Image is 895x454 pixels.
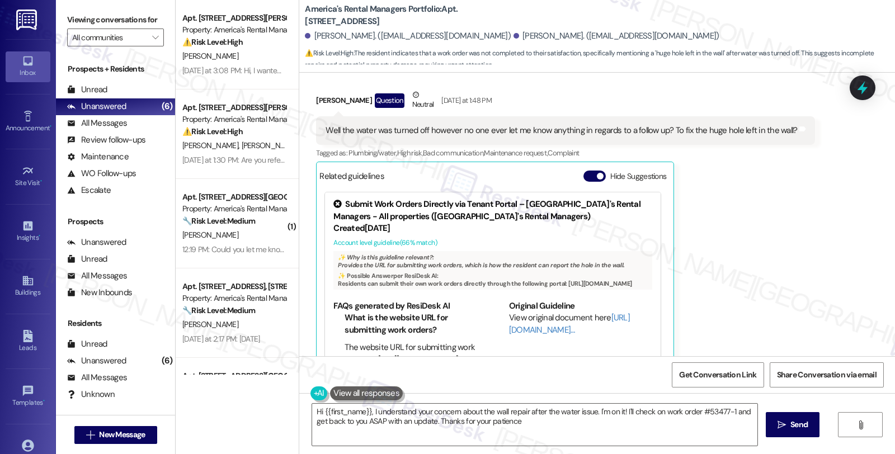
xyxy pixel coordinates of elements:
[410,89,436,112] div: Neutral
[312,404,757,446] textarea: To enrich screen reader interactions, please activate Accessibility in Grammarly extension settings
[509,312,653,336] div: View original document here
[305,30,511,42] div: [PERSON_NAME]. ([EMAIL_ADDRESS][DOMAIN_NAME])
[6,327,50,357] a: Leads
[610,171,667,182] label: Hide Suggestions
[159,352,176,370] div: (6)
[242,140,298,150] span: [PERSON_NAME]
[333,251,652,290] div: Provides the URL for submitting work orders, which is how the resident can report the hole in the...
[182,37,243,47] strong: ⚠️ Risk Level: High
[67,287,132,299] div: New Inbounds
[182,281,286,292] div: Apt. [STREET_ADDRESS], [STREET_ADDRESS]
[67,237,126,248] div: Unanswered
[766,412,820,437] button: Send
[778,420,786,429] i: 
[67,355,126,367] div: Unanswered
[72,29,146,46] input: All communities
[67,253,107,265] div: Unread
[182,334,260,344] div: [DATE] at 2:17 PM: [DATE]
[182,191,286,203] div: Apt. [STREET_ADDRESS][GEOGRAPHIC_DATA][STREET_ADDRESS]
[679,369,756,381] span: Get Conversation Link
[182,114,286,125] div: Property: America's Rental Managers Portfolio
[39,232,40,240] span: •
[305,49,353,58] strong: ⚠️ Risk Level: High
[182,305,255,315] strong: 🔧 Risk Level: Medium
[770,362,884,387] button: Share Conversation via email
[67,101,126,112] div: Unanswered
[345,312,477,336] li: What is the website URL for submitting work orders?
[43,397,45,405] span: •
[348,148,397,158] span: Plumbing/water ,
[316,89,815,116] div: [PERSON_NAME]
[316,145,815,161] div: Tagged as:
[484,148,548,158] span: Maintenance request ,
[672,362,764,387] button: Get Conversation Link
[67,372,127,384] div: All Messages
[56,318,175,329] div: Residents
[333,300,450,311] b: FAQs generated by ResiDesk AI
[333,237,652,249] div: Account level guideline ( 66 % match)
[16,10,39,30] img: ResiDesk Logo
[305,48,895,72] span: : The resident indicates that a work order was not completed to their satisfaction, specifically ...
[182,51,238,61] span: [PERSON_NAME]
[67,185,111,196] div: Escalate
[40,177,42,185] span: •
[514,30,719,42] div: [PERSON_NAME]. ([EMAIL_ADDRESS][DOMAIN_NAME])
[305,3,529,27] b: America's Rental Managers Portfolio: Apt. [STREET_ADDRESS]
[345,342,477,366] li: The website URL for submitting work orders is [URL][DOMAIN_NAME]
[182,102,286,114] div: Apt. [STREET_ADDRESS][PERSON_NAME][PERSON_NAME]
[67,338,107,350] div: Unread
[509,312,630,335] a: [URL][DOMAIN_NAME]…
[6,51,50,82] a: Inbox
[182,12,286,24] div: Apt. [STREET_ADDRESS][PERSON_NAME], [STREET_ADDRESS][PERSON_NAME]
[375,93,404,107] div: Question
[67,389,115,400] div: Unknown
[182,203,286,215] div: Property: America's Rental Managers Portfolio
[67,151,129,163] div: Maintenance
[67,117,127,129] div: All Messages
[509,300,575,311] b: Original Guideline
[182,24,286,36] div: Property: America's Rental Managers Portfolio
[86,431,95,439] i: 
[338,272,648,280] div: ✨ Possible Answer per ResiDesk AI:
[152,33,158,42] i: 
[6,381,50,412] a: Templates •
[56,63,175,75] div: Prospects + Residents
[99,429,145,441] span: New Message
[182,155,444,165] div: [DATE] at 1:30 PM: Are you referring to the giant mold issue or the electrical issue?
[159,98,176,115] div: (6)
[6,271,50,301] a: Buildings
[338,280,632,287] span: Residents can submit their own work orders directly through the following portal: [URL][DOMAIN_NAME]
[423,148,484,158] span: Bad communication ,
[182,319,238,329] span: [PERSON_NAME]
[67,168,136,179] div: WO Follow-ups
[548,148,579,158] span: Complaint
[777,369,877,381] span: Share Conversation via email
[182,370,286,382] div: Apt. [STREET_ADDRESS][GEOGRAPHIC_DATA][STREET_ADDRESS]
[67,134,145,146] div: Review follow-ups
[67,270,127,282] div: All Messages
[326,125,797,136] div: Well the water was turned off however no one ever let me know anything in regards to a follow up?...
[397,148,423,158] span: High risk ,
[856,420,865,429] i: 
[67,11,164,29] label: Viewing conversations for
[50,122,51,130] span: •
[333,198,652,223] div: Submit Work Orders Directly via Tenant Portal – [GEOGRAPHIC_DATA]'s Rental Managers - All propert...
[56,216,175,228] div: Prospects
[319,171,384,187] div: Related guidelines
[182,65,575,75] div: [DATE] at 3:08 PM: Hi, I wanted to let you know my rent will be late this month. It will be paid ...
[74,426,157,444] button: New Message
[790,419,808,431] span: Send
[439,94,492,106] div: [DATE] at 1:48 PM
[338,253,648,261] div: ✨ Why is this guideline relevant?:
[182,216,255,226] strong: 🔧 Risk Level: Medium
[6,162,50,192] a: Site Visit •
[6,216,50,247] a: Insights •
[182,244,418,254] div: 12:19 PM: Could you let me know what we are doing about the ice maker?
[182,230,238,240] span: [PERSON_NAME]
[182,140,242,150] span: [PERSON_NAME]
[333,223,652,234] div: Created [DATE]
[182,292,286,304] div: Property: America's Rental Managers Portfolio
[182,126,243,136] strong: ⚠️ Risk Level: High
[67,84,107,96] div: Unread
